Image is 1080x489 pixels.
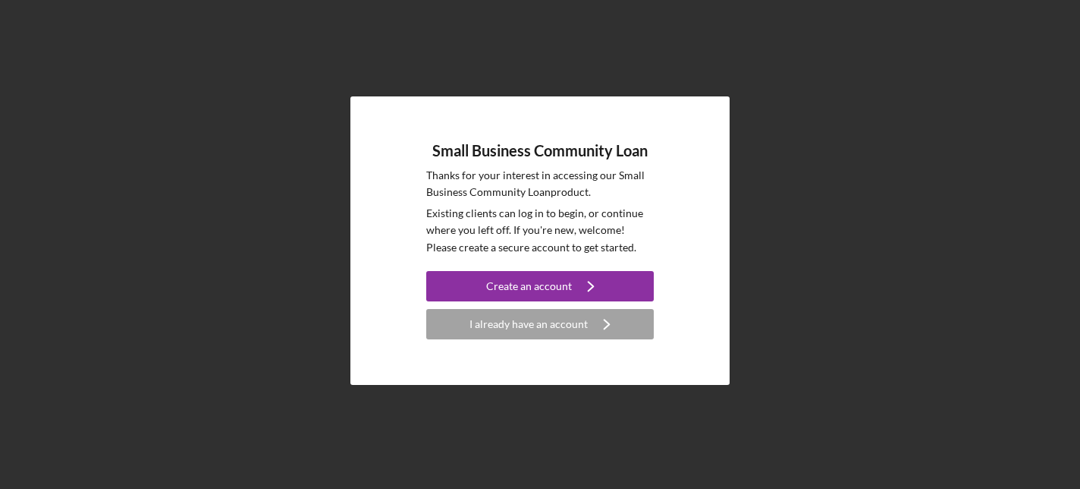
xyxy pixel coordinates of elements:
h4: Small Business Community Loan [432,142,648,159]
div: I already have an account [469,309,588,339]
p: Existing clients can log in to begin, or continue where you left off. If you're new, welcome! Ple... [426,205,654,256]
div: Create an account [486,271,572,301]
button: I already have an account [426,309,654,339]
p: Thanks for your interest in accessing our Small Business Community Loan product. [426,167,654,201]
button: Create an account [426,271,654,301]
a: Create an account [426,271,654,305]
